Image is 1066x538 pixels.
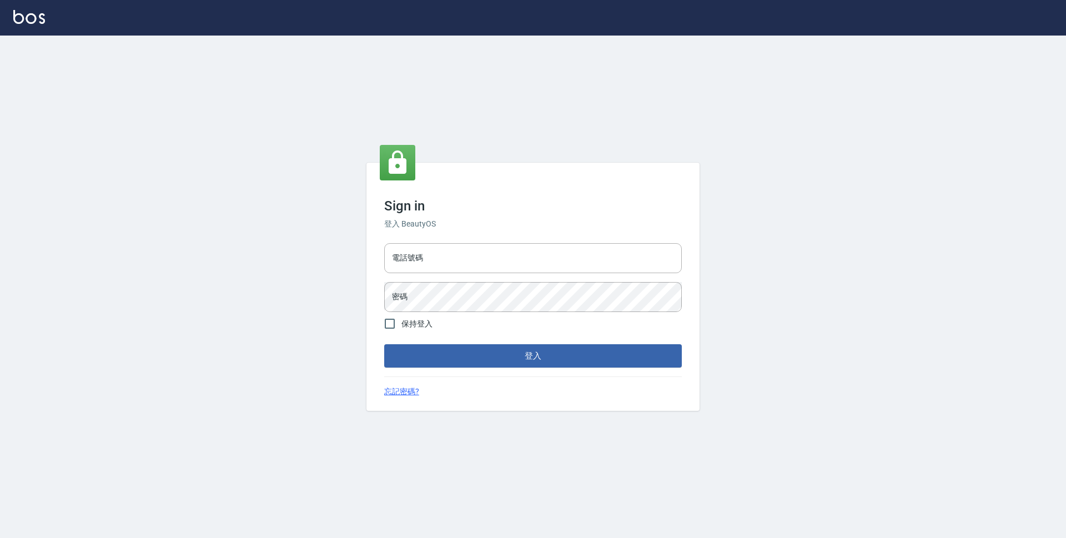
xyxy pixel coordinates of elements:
a: 忘記密碼? [384,386,419,398]
span: 保持登入 [401,318,433,330]
h3: Sign in [384,198,682,214]
img: Logo [13,10,45,24]
h6: 登入 BeautyOS [384,218,682,230]
button: 登入 [384,344,682,368]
